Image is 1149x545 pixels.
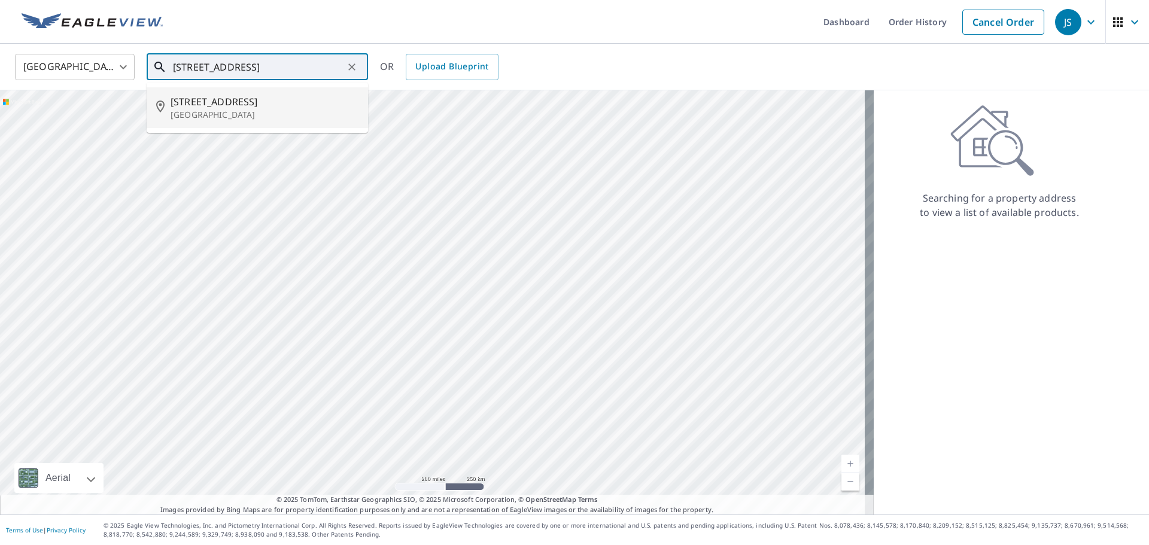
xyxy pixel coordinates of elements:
[578,495,598,504] a: Terms
[47,526,86,534] a: Privacy Policy
[841,473,859,491] a: Current Level 5, Zoom Out
[1055,9,1081,35] div: JS
[6,526,43,534] a: Terms of Use
[380,54,498,80] div: OR
[841,455,859,473] a: Current Level 5, Zoom In
[962,10,1044,35] a: Cancel Order
[6,526,86,534] p: |
[919,191,1080,220] p: Searching for a property address to view a list of available products.
[344,59,360,75] button: Clear
[104,521,1143,539] p: © 2025 Eagle View Technologies, Inc. and Pictometry International Corp. All Rights Reserved. Repo...
[415,59,488,74] span: Upload Blueprint
[173,50,344,84] input: Search by address or latitude-longitude
[171,95,358,109] span: [STREET_ADDRESS]
[171,109,358,121] p: [GEOGRAPHIC_DATA]
[15,50,135,84] div: [GEOGRAPHIC_DATA]
[22,13,163,31] img: EV Logo
[276,495,598,505] span: © 2025 TomTom, Earthstar Geographics SIO, © 2025 Microsoft Corporation, ©
[406,54,498,80] a: Upload Blueprint
[525,495,576,504] a: OpenStreetMap
[14,463,104,493] div: Aerial
[42,463,74,493] div: Aerial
